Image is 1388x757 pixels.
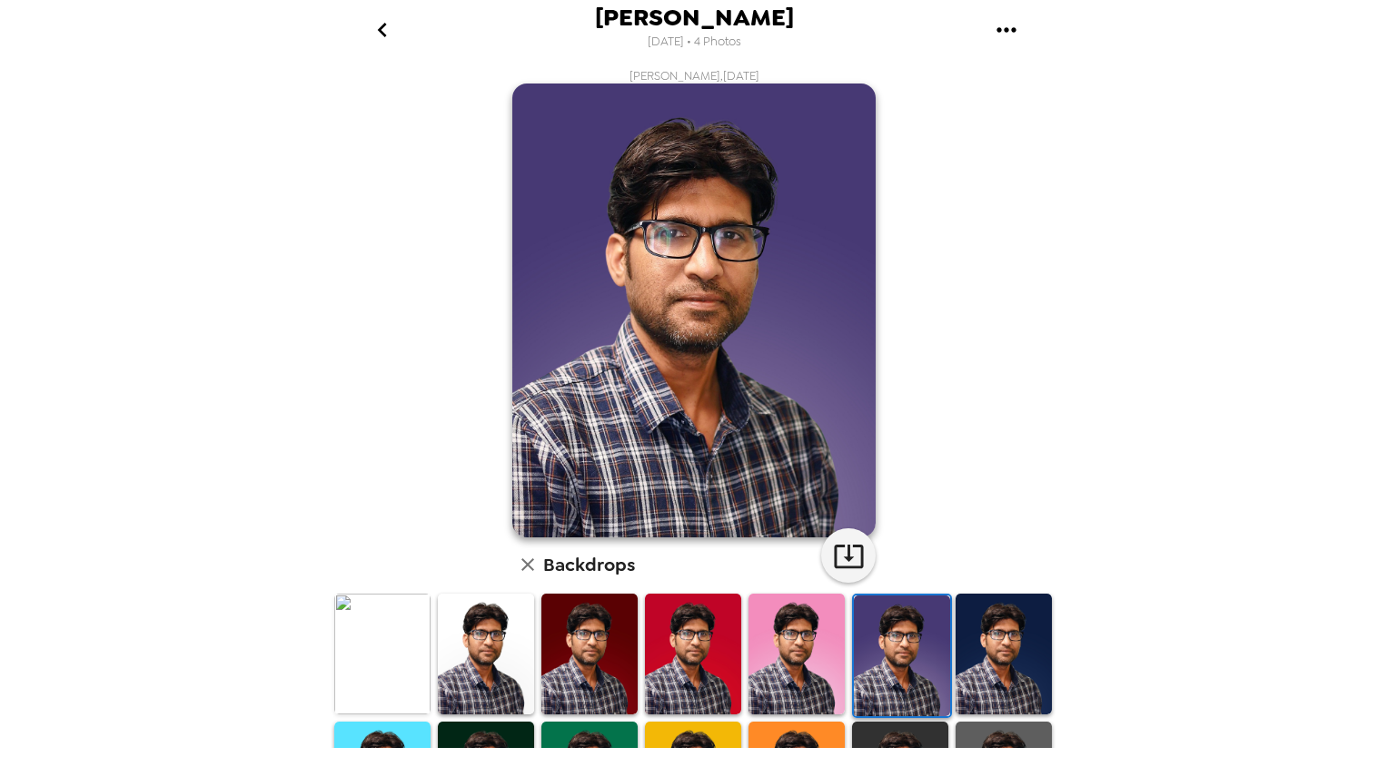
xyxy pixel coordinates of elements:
span: [PERSON_NAME] , [DATE] [630,68,759,84]
span: [PERSON_NAME] [595,5,794,30]
span: [DATE] • 4 Photos [648,30,741,54]
img: user [512,84,876,537]
img: Original [334,594,431,713]
h6: Backdrops [543,550,635,579]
